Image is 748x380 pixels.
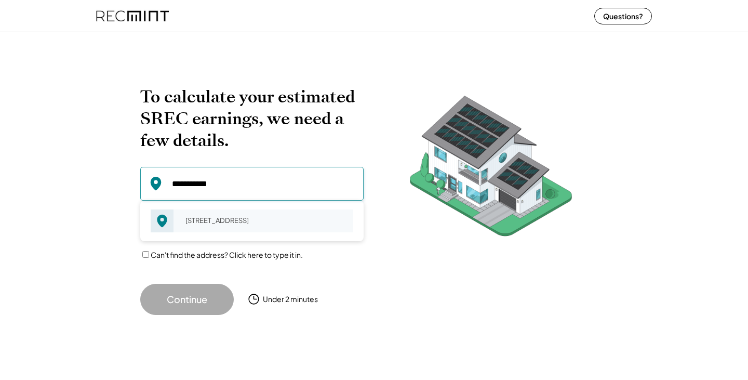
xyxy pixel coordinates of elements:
[151,250,303,259] label: Can't find the address? Click here to type it in.
[140,284,234,315] button: Continue
[263,294,318,305] div: Under 2 minutes
[594,8,652,24] button: Questions?
[390,86,592,253] img: RecMintArtboard%207.png
[179,213,353,228] div: [STREET_ADDRESS]
[140,86,364,151] h2: To calculate your estimated SREC earnings, we need a few details.
[96,2,169,30] img: recmint-logotype%403x%20%281%29.jpeg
